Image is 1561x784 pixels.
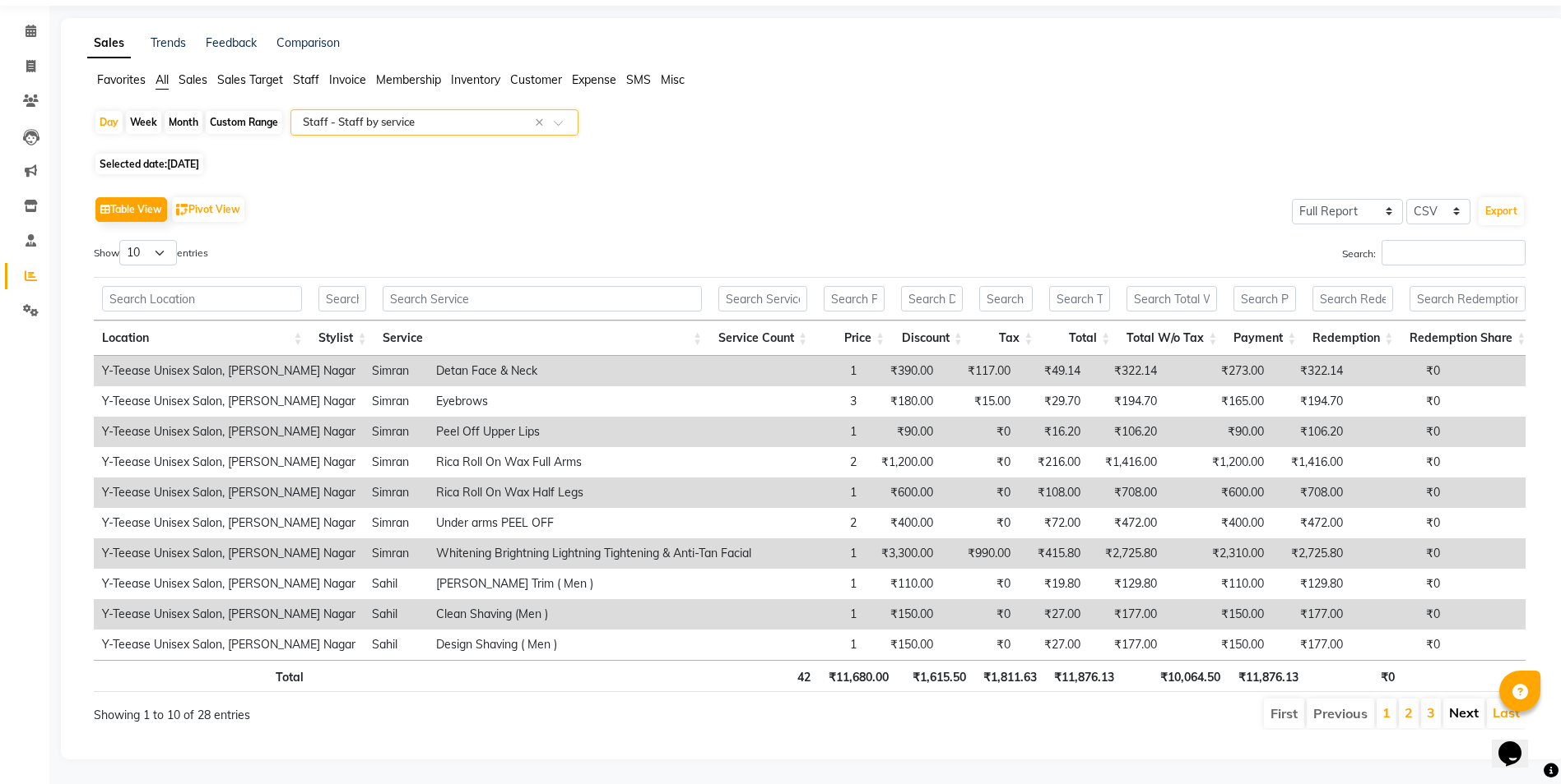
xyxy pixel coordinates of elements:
[376,72,441,87] span: Membership
[760,538,865,569] td: 1
[364,538,428,569] td: Simran
[760,417,865,447] td: 1
[428,356,760,386] td: Detan Face & Neck
[941,508,1019,538] td: ₹0
[760,356,865,386] td: 1
[941,630,1019,660] td: ₹0
[760,447,865,477] td: 2
[126,111,161,134] div: Week
[364,417,428,447] td: Simran
[1307,660,1403,692] th: ₹0
[1165,599,1272,630] td: ₹150.00
[1351,447,1448,477] td: ₹0
[217,72,283,87] span: Sales Target
[1089,417,1165,447] td: ₹106.20
[760,386,865,417] td: 3
[1225,321,1304,356] th: Payment: activate to sort column ascending
[1122,660,1228,692] th: ₹10,064.50
[151,35,186,50] a: Trends
[94,477,364,508] td: Y-Teease Unisex Salon, [PERSON_NAME] Nagar
[1089,538,1165,569] td: ₹2,725.80
[94,599,364,630] td: Y-Teease Unisex Salon, [PERSON_NAME] Nagar
[1045,660,1122,692] th: ₹11,876.13
[428,386,760,417] td: Eyebrows
[1165,386,1272,417] td: ₹165.00
[1410,286,1526,311] input: Search Redemption Share
[156,72,169,87] span: All
[1272,508,1351,538] td: ₹472.00
[1089,569,1165,599] td: ₹129.80
[1342,240,1526,265] label: Search:
[1233,286,1296,311] input: Search Payment
[451,72,500,87] span: Inventory
[941,417,1019,447] td: ₹0
[713,660,819,692] th: 42
[865,447,941,477] td: ₹1,200.00
[1019,386,1089,417] td: ₹29.70
[1272,477,1351,508] td: ₹708.00
[1089,386,1165,417] td: ₹194.70
[1272,630,1351,660] td: ₹177.00
[428,630,760,660] td: Design Shaving ( Men )
[94,447,364,477] td: Y-Teease Unisex Salon, [PERSON_NAME] Nagar
[1382,240,1526,265] input: Search:
[1041,321,1118,356] th: Total: activate to sort column ascending
[94,356,364,386] td: Y-Teease Unisex Salon, [PERSON_NAME] Nagar
[941,447,1019,477] td: ₹0
[1351,386,1448,417] td: ₹0
[1019,538,1089,569] td: ₹415.80
[1089,356,1165,386] td: ₹322.14
[1405,704,1413,721] a: 2
[865,356,941,386] td: ₹390.00
[815,321,893,356] th: Price: activate to sort column ascending
[865,417,941,447] td: ₹90.00
[819,660,896,692] th: ₹11,680.00
[1382,704,1391,721] a: 1
[1019,630,1089,660] td: ₹27.00
[1351,538,1448,569] td: ₹0
[941,356,1019,386] td: ₹117.00
[97,72,146,87] span: Favorites
[760,569,865,599] td: 1
[901,286,963,311] input: Search Discount
[941,538,1019,569] td: ₹990.00
[1118,321,1225,356] th: Total W/o Tax: activate to sort column ascending
[428,417,760,447] td: Peel Off Upper Lips
[329,72,366,87] span: Invoice
[1089,599,1165,630] td: ₹177.00
[1019,599,1089,630] td: ₹27.00
[1272,599,1351,630] td: ₹177.00
[276,35,340,50] a: Comparison
[428,508,760,538] td: Under arms PEEL OFF
[941,599,1019,630] td: ₹0
[1272,538,1351,569] td: ₹2,725.80
[865,386,941,417] td: ₹180.00
[1019,477,1089,508] td: ₹108.00
[165,111,202,134] div: Month
[1165,508,1272,538] td: ₹400.00
[1304,321,1401,356] th: Redemption: activate to sort column ascending
[94,417,364,447] td: Y-Teease Unisex Salon, [PERSON_NAME] Nagar
[974,660,1045,692] th: ₹1,811.63
[979,286,1034,311] input: Search Tax
[374,321,710,356] th: Service: activate to sort column ascending
[1449,704,1479,721] a: Next
[824,286,885,311] input: Search Price
[94,386,364,417] td: Y-Teease Unisex Salon, [PERSON_NAME] Nagar
[167,158,199,170] span: [DATE]
[1089,447,1165,477] td: ₹1,416.00
[760,477,865,508] td: 1
[893,321,971,356] th: Discount: activate to sort column ascending
[1492,718,1545,768] iframe: chat widget
[94,240,208,265] label: Show entries
[364,386,428,417] td: Simran
[1351,356,1448,386] td: ₹0
[206,111,282,134] div: Custom Range
[1479,197,1524,225] button: Export
[364,477,428,508] td: Simran
[1403,660,1535,692] th: ₹0
[95,111,123,134] div: Day
[1019,508,1089,538] td: ₹72.00
[428,569,760,599] td: [PERSON_NAME] Trim ( Men )
[718,286,807,311] input: Search Service Count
